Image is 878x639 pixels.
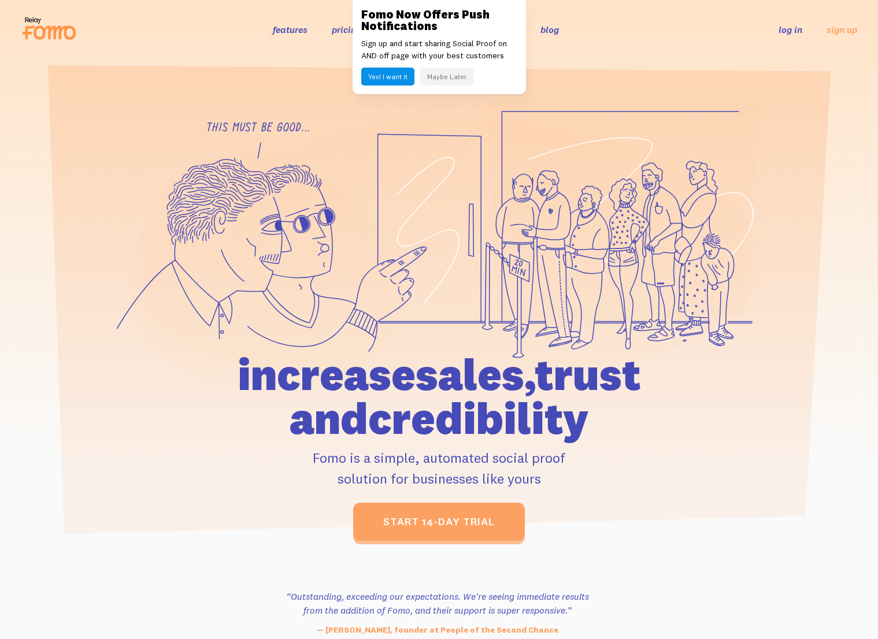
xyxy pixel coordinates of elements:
[361,38,517,62] p: Sign up and start sharing Social Proof on AND off page with your best customers
[332,24,361,35] a: pricing
[280,624,595,636] p: — [PERSON_NAME], founder at People of the Second Chance
[172,447,707,489] p: Fomo is a simple, automated social proof solution for businesses like yours
[540,24,559,35] a: blog
[273,24,308,35] a: features
[827,24,857,36] a: sign up
[361,68,414,86] button: Yes! I want it
[420,68,473,86] button: Maybe Later
[361,9,517,32] h3: Fomo Now Offers Push Notifications
[280,589,595,617] h3: “Outstanding, exceeding our expectations. We're seeing immediate results from the addition of Fom...
[172,352,707,440] h1: increase sales, trust and credibility
[353,503,525,541] a: start 14-day trial
[779,24,802,35] a: log in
